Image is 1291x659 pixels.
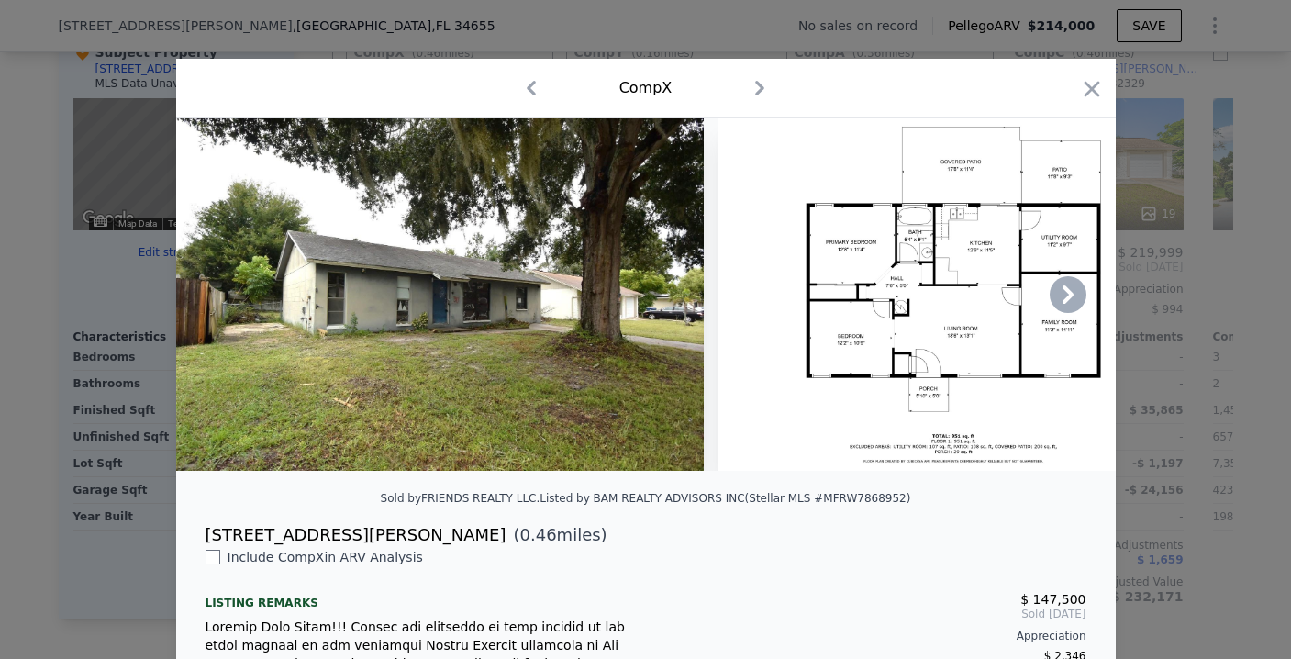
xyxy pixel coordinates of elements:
[206,581,631,610] div: Listing remarks
[1020,592,1085,607] span: $ 147,500
[506,522,607,548] span: ( miles)
[176,118,705,471] img: Property Img
[206,522,506,548] div: [STREET_ADDRESS][PERSON_NAME]
[718,118,1188,471] img: Property Img
[540,492,910,505] div: Listed by BAM REALTY ADVISORS INC (Stellar MLS #MFRW7868952)
[661,607,1086,621] span: Sold [DATE]
[220,550,430,564] span: Include Comp X in ARV Analysis
[619,77,673,99] div: Comp X
[661,629,1086,643] div: Appreciation
[381,492,540,505] div: Sold by FRIENDS REALTY LLC .
[520,525,557,544] span: 0.46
